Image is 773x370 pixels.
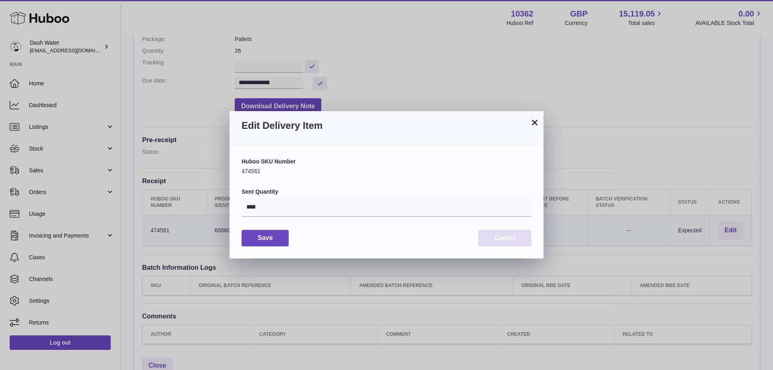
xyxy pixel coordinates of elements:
[242,158,531,165] label: Huboo SKU Number
[242,158,531,175] div: 474561
[242,230,289,246] button: Save
[242,119,531,132] h3: Edit Delivery Item
[478,230,531,246] button: Cancel
[530,118,539,127] button: ×
[242,188,531,196] label: Sent Quantity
